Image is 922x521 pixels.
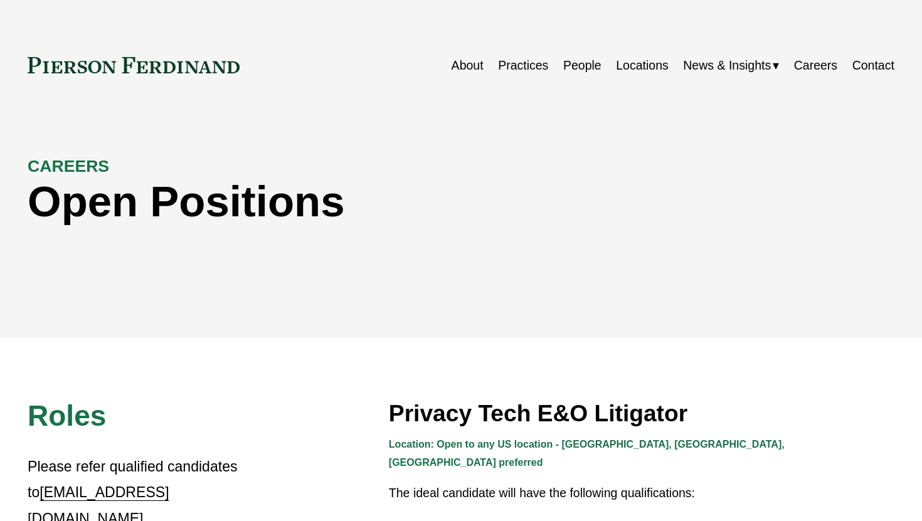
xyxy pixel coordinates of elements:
a: Careers [794,53,837,78]
h3: Privacy Tech E&O Litigator [389,399,894,428]
span: Roles [28,399,106,432]
a: About [452,53,484,78]
h1: Open Positions [28,177,677,227]
strong: Location: Open to any US location - [GEOGRAPHIC_DATA], [GEOGRAPHIC_DATA], [GEOGRAPHIC_DATA] prefe... [389,439,787,468]
p: The ideal candidate will have the following qualifications: [389,482,894,504]
strong: CAREERS [28,157,109,176]
a: Locations [616,53,669,78]
a: People [563,53,601,78]
span: News & Insights [683,55,771,76]
a: Contact [852,53,894,78]
a: folder dropdown [683,53,779,78]
a: Practices [498,53,548,78]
